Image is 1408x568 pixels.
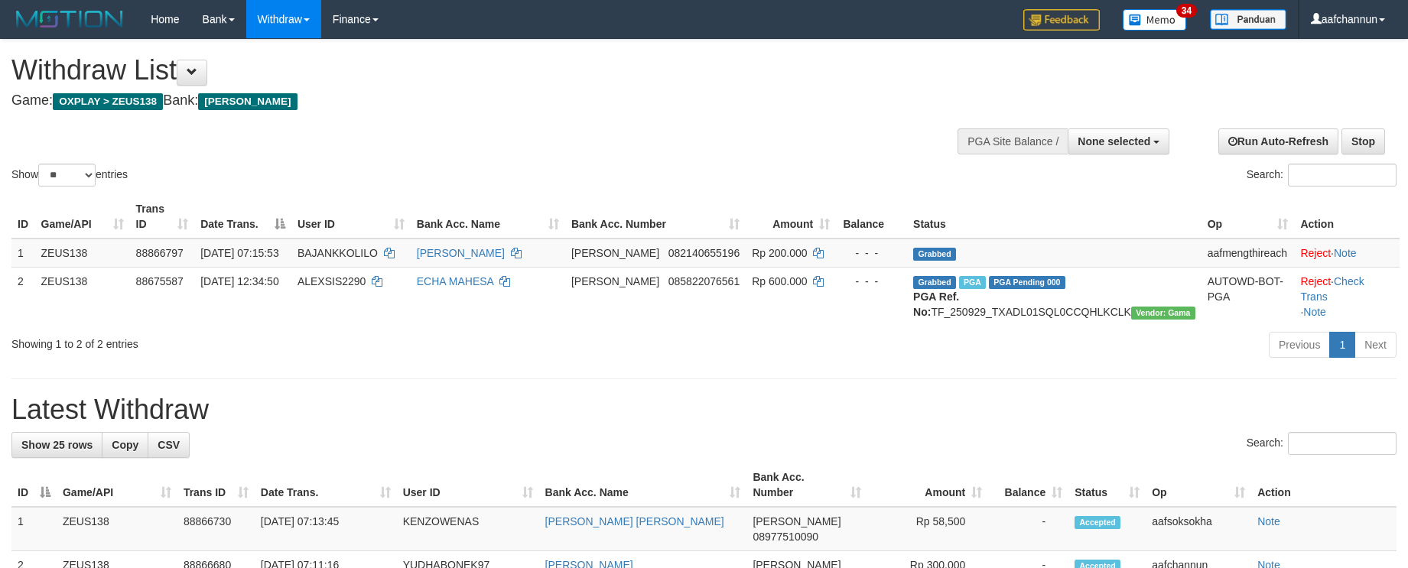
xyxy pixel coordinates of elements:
td: · [1294,239,1400,268]
b: PGA Ref. No: [913,290,959,318]
th: Date Trans.: activate to sort column descending [194,195,291,239]
span: ALEXSIS2290 [298,275,366,287]
th: Balance [836,195,907,239]
a: Stop [1341,128,1385,154]
span: Copy 085822076561 to clipboard [668,275,740,287]
span: [PERSON_NAME] [198,93,297,110]
a: [PERSON_NAME] [PERSON_NAME] [545,515,724,527]
a: 1 [1329,332,1355,358]
th: Status: activate to sort column ascending [1068,463,1146,507]
td: 1 [11,507,57,551]
span: Rp 600.000 [752,275,807,287]
a: Next [1354,332,1397,358]
input: Search: [1288,432,1397,455]
th: Bank Acc. Name: activate to sort column ascending [539,463,747,507]
td: - [988,507,1068,551]
span: [PERSON_NAME] [571,275,659,287]
td: AUTOWD-BOT-PGA [1202,267,1295,326]
a: Copy [102,432,148,458]
a: [PERSON_NAME] [417,247,505,259]
a: Show 25 rows [11,432,102,458]
a: Check Trans [1300,275,1364,303]
div: Showing 1 to 2 of 2 entries [11,330,575,352]
span: Show 25 rows [21,439,93,451]
span: BAJANKKOLILO [298,247,378,259]
span: Rp 200.000 [752,247,807,259]
span: None selected [1078,135,1150,148]
th: Bank Acc. Name: activate to sort column ascending [411,195,565,239]
td: TF_250929_TXADL01SQL0CCQHLKCLK [907,267,1202,326]
th: Bank Acc. Number: activate to sort column ascending [565,195,746,239]
a: Reject [1300,247,1331,259]
a: Note [1303,306,1326,318]
th: ID: activate to sort column descending [11,463,57,507]
button: None selected [1068,128,1169,154]
span: 88675587 [136,275,184,287]
a: Note [1257,515,1280,527]
th: Game/API: activate to sort column ascending [35,195,130,239]
select: Showentries [38,164,96,187]
a: Previous [1269,332,1330,358]
th: User ID: activate to sort column ascending [291,195,411,239]
td: ZEUS138 [35,239,130,268]
img: MOTION_logo.png [11,8,128,31]
th: Balance: activate to sort column ascending [988,463,1068,507]
td: 88866730 [177,507,255,551]
a: Reject [1300,275,1331,287]
th: Bank Acc. Number: activate to sort column ascending [746,463,867,507]
span: CSV [158,439,180,451]
h1: Latest Withdraw [11,394,1397,425]
a: Note [1334,247,1357,259]
span: [DATE] 07:15:53 [200,247,278,259]
h4: Game: Bank: [11,93,923,109]
span: [PERSON_NAME] [753,515,841,527]
div: - - - [842,245,901,261]
td: aafmengthireach [1202,239,1295,268]
label: Show entries [11,164,128,187]
th: Op: activate to sort column ascending [1202,195,1295,239]
th: Date Trans.: activate to sort column ascending [255,463,397,507]
img: panduan.png [1210,9,1286,30]
a: ECHA MAHESA [417,275,493,287]
td: Rp 58,500 [867,507,988,551]
span: Grabbed [913,248,956,261]
td: 2 [11,267,35,326]
label: Search: [1247,164,1397,187]
td: KENZOWENAS [397,507,539,551]
td: 1 [11,239,35,268]
h1: Withdraw List [11,55,923,86]
input: Search: [1288,164,1397,187]
a: CSV [148,432,190,458]
span: Copy 08977510090 to clipboard [753,531,818,543]
th: Game/API: activate to sort column ascending [57,463,177,507]
span: Accepted [1075,516,1120,529]
th: Trans ID: activate to sort column ascending [130,195,195,239]
span: Copy 082140655196 to clipboard [668,247,740,259]
th: Trans ID: activate to sort column ascending [177,463,255,507]
td: ZEUS138 [35,267,130,326]
label: Search: [1247,432,1397,455]
span: 88866797 [136,247,184,259]
td: [DATE] 07:13:45 [255,507,397,551]
img: Button%20Memo.svg [1123,9,1187,31]
th: Action [1251,463,1397,507]
div: PGA Site Balance / [958,128,1068,154]
th: User ID: activate to sort column ascending [397,463,539,507]
th: Amount: activate to sort column ascending [867,463,988,507]
span: [PERSON_NAME] [571,247,659,259]
span: [DATE] 12:34:50 [200,275,278,287]
span: Marked by aafpengsreynich [959,276,986,289]
th: ID [11,195,35,239]
span: 34 [1176,4,1197,18]
span: Copy [112,439,138,451]
div: - - - [842,274,901,289]
th: Op: activate to sort column ascending [1146,463,1251,507]
span: OXPLAY > ZEUS138 [53,93,163,110]
th: Amount: activate to sort column ascending [746,195,836,239]
td: · · [1294,267,1400,326]
th: Status [907,195,1202,239]
th: Action [1294,195,1400,239]
span: Grabbed [913,276,956,289]
span: Vendor URL: https://trx31.1velocity.biz [1131,307,1195,320]
td: ZEUS138 [57,507,177,551]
